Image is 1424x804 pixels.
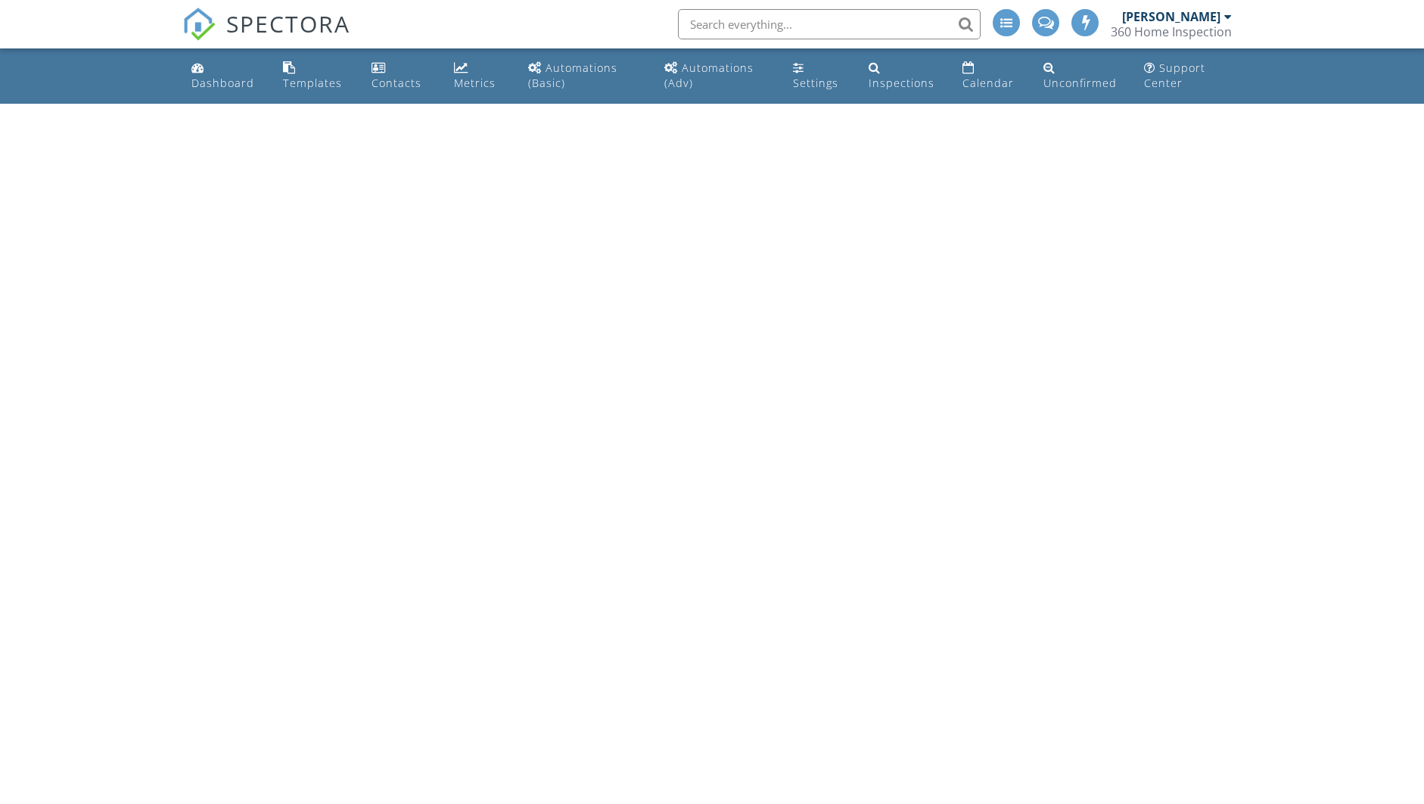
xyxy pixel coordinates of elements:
[1144,61,1205,90] div: Support Center
[678,9,981,39] input: Search everything...
[283,76,342,90] div: Templates
[787,55,850,98] a: Settings
[372,76,421,90] div: Contacts
[185,55,265,98] a: Dashboard
[454,76,496,90] div: Metrics
[182,8,216,41] img: The Best Home Inspection Software - Spectora
[793,76,838,90] div: Settings
[191,76,254,90] div: Dashboard
[448,55,511,98] a: Metrics
[522,55,646,98] a: Automations (Basic)
[182,20,350,52] a: SPECTORA
[277,55,353,98] a: Templates
[962,76,1014,90] div: Calendar
[664,61,754,90] div: Automations (Adv)
[1138,55,1239,98] a: Support Center
[1111,24,1232,39] div: 360 Home Inspection
[528,61,617,90] div: Automations (Basic)
[956,55,1025,98] a: Calendar
[1037,55,1126,98] a: Unconfirmed
[1043,76,1117,90] div: Unconfirmed
[365,55,435,98] a: Contacts
[869,76,934,90] div: Inspections
[658,55,775,98] a: Automations (Advanced)
[226,8,350,39] span: SPECTORA
[863,55,944,98] a: Inspections
[1122,9,1220,24] div: [PERSON_NAME]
